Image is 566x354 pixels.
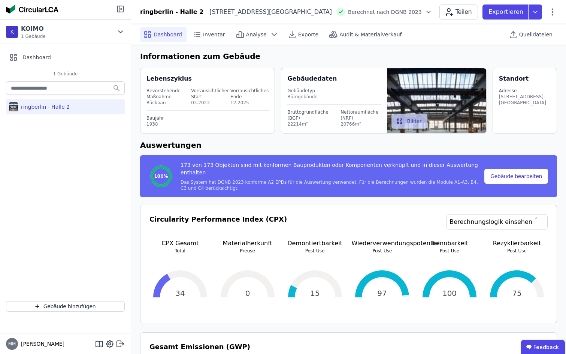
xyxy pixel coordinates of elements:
[146,74,192,83] div: Lebenszyklus
[6,4,58,13] img: Concular
[488,7,525,16] p: Exportieren
[8,342,16,346] span: MM
[46,71,85,77] span: 1 Gebäude
[203,31,225,38] span: Inventar
[6,301,125,312] button: Gebäude hinzufügen
[149,239,211,248] p: CPX Gesamt
[22,54,51,61] span: Dashboard
[519,31,553,38] span: Quelldateien
[154,31,182,38] span: Dashboard
[230,100,269,106] div: 12.2025
[140,7,203,16] div: ringberlin - Halle 2
[203,7,332,16] div: [STREET_ADDRESS][GEOGRAPHIC_DATA]
[181,179,483,191] div: Das System hat DGNB 2023 konforme A2 EPDs für die Auswertung verwendet. Für die Berechnungen wurd...
[149,342,548,352] h3: Gesamt Emissionen (GWP)
[348,8,422,16] span: Berechnet nach DGNB 2023
[181,161,483,179] div: 173 von 173 Objekten sind mit konformen Bauprodukten oder Komponenten verknüpft und in dieser Aus...
[21,24,46,33] div: KOIMO
[217,239,278,248] p: Materialherkunft
[146,88,190,100] div: Bevorstehende Maßnahme
[419,239,480,248] p: Trennbarkeit
[340,109,381,121] div: Nettoraumfläche (NRF)
[287,121,330,127] div: 22214m²
[287,88,381,94] div: Gebäudetyp
[391,114,428,129] button: Bilder
[486,248,548,254] p: Post-Use
[486,239,548,248] p: Rezyklierbarkeit
[217,248,278,254] p: Preuse
[351,248,413,254] p: Post-Use
[146,100,190,106] div: Rückbau
[149,248,211,254] p: Total
[246,31,267,38] span: Analyse
[230,88,269,100] div: Vorrausichtliches Ende
[287,109,330,121] div: Bruttogrundfläche (BGF)
[439,4,478,19] button: Teilen
[18,340,64,348] span: [PERSON_NAME]
[499,74,529,83] div: Standort
[287,94,381,100] div: Bürogebäude
[149,214,287,239] h3: Circularity Performance Index (CPX)
[499,88,551,94] div: Adresse
[284,239,346,248] p: Demontiertbarkeit
[287,74,387,83] div: Gebäudedaten
[499,94,551,106] div: [STREET_ADDRESS][GEOGRAPHIC_DATA]
[446,214,548,230] a: Berechnungslogik einsehen
[9,101,18,113] img: ringberlin - Halle 2
[21,33,46,39] span: 1 Gebäude
[154,173,168,179] span: 100%
[191,88,229,100] div: Vorrausichtlicher Start
[284,248,346,254] p: Post-Use
[339,31,402,38] span: Audit & Materialverkauf
[18,103,70,111] div: ringberlin - Halle 2
[146,115,270,121] div: Baujahr
[140,51,557,62] h6: Informationen zum Gebäude
[419,248,480,254] p: Post-Use
[140,139,557,151] h6: Auswertungen
[6,26,18,38] div: K
[298,31,318,38] span: Exporte
[191,100,229,106] div: 03.2023
[351,239,413,248] p: Wiederverwendungspotential
[340,121,381,127] div: 20766m²
[146,121,270,127] div: 1938
[484,169,548,184] button: Gebäude bearbeiten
